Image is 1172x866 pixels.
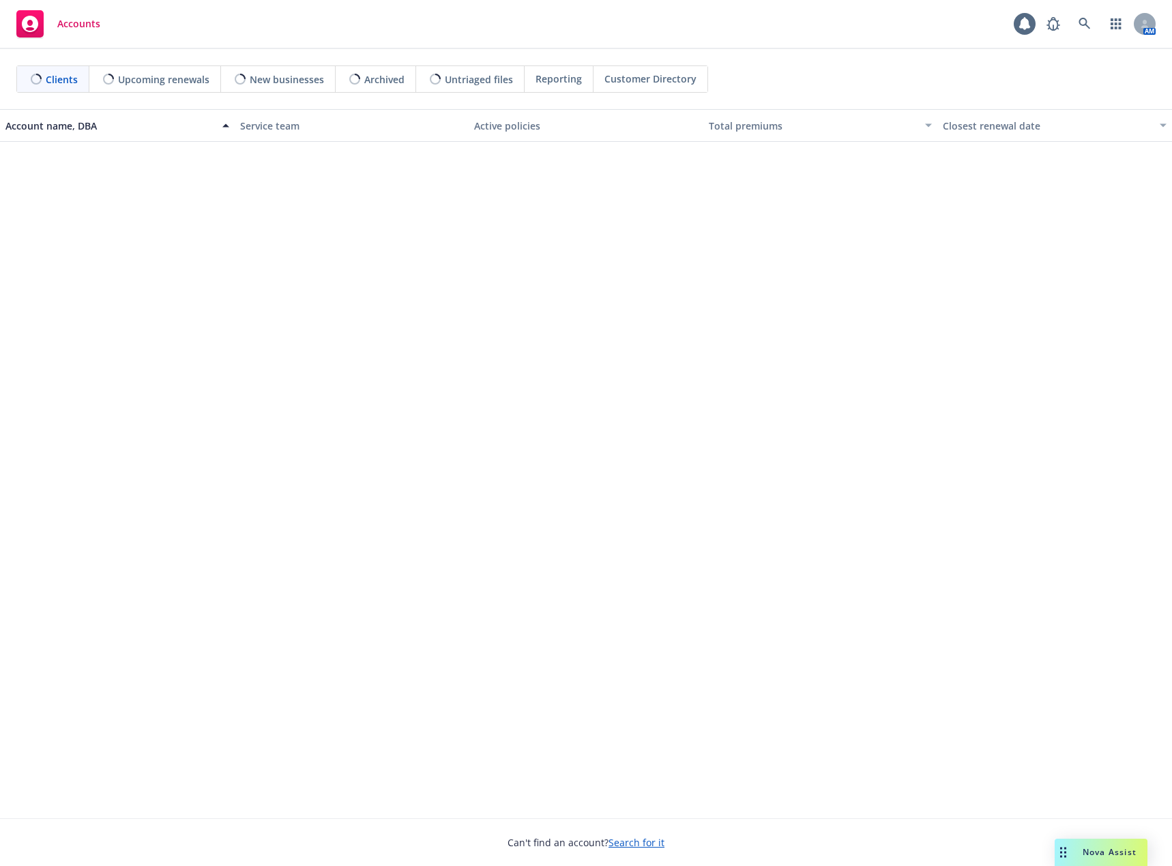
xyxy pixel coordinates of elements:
[937,109,1172,142] button: Closest renewal date
[1055,839,1147,866] button: Nova Assist
[11,5,106,43] a: Accounts
[536,72,582,86] span: Reporting
[709,119,918,133] div: Total premiums
[943,119,1152,133] div: Closest renewal date
[1040,10,1067,38] a: Report a Bug
[609,836,664,849] a: Search for it
[364,72,405,87] span: Archived
[1071,10,1098,38] a: Search
[445,72,513,87] span: Untriaged files
[604,72,697,86] span: Customer Directory
[5,119,214,133] div: Account name, DBA
[250,72,324,87] span: New businesses
[240,119,464,133] div: Service team
[1083,846,1137,858] span: Nova Assist
[118,72,209,87] span: Upcoming renewals
[703,109,938,142] button: Total premiums
[474,119,698,133] div: Active policies
[508,835,664,850] span: Can't find an account?
[1102,10,1130,38] a: Switch app
[46,72,78,87] span: Clients
[57,18,100,29] span: Accounts
[469,109,703,142] button: Active policies
[1055,839,1072,866] div: Drag to move
[235,109,469,142] button: Service team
